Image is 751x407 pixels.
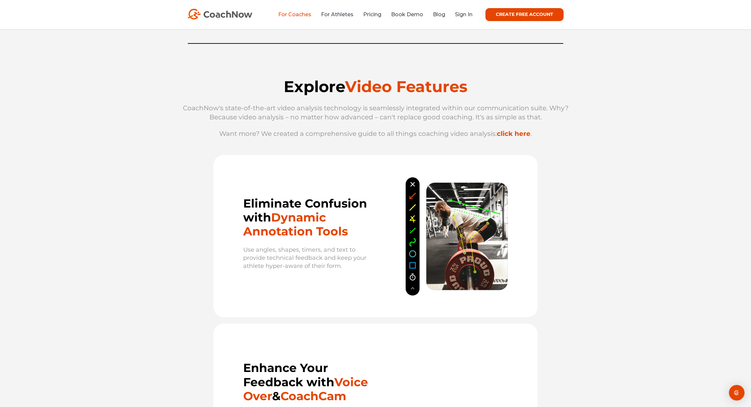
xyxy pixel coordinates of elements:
span: Want more? We created a comprehensive guide to all things coaching video analysis: . [219,130,532,138]
span: Voice Over [243,375,368,403]
a: For Athletes [321,11,353,18]
p: Use angles, shapes, timers, and text to provide technical feedback and keep your athlete hyper-aw... [243,246,372,270]
a: Blog [433,11,445,18]
h2: Enhance Your Feedback with & [243,361,372,403]
div: Open Intercom Messenger [729,385,745,401]
img: CoachNow Logo [187,9,252,19]
span: Video Features [345,77,467,96]
a: click here [497,130,530,138]
a: CREATE FREE ACCOUNT [485,8,564,21]
span: Dynamic Annotation Tools [243,210,348,238]
span: Explore [284,77,345,96]
span: CoachNow's state-of-the-art video analysis technology is seamlessly integrated within our communi... [183,104,568,121]
h2: Eliminate Confusion with [243,197,372,239]
a: For Coaches [278,11,311,18]
span: CoachCam [280,389,346,403]
a: Sign In [455,11,472,18]
img: CoachNow annotation and skeleton tracking with weightlifter deadlifting [406,172,508,301]
a: Book Demo [391,11,423,18]
a: Pricing [363,11,381,18]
